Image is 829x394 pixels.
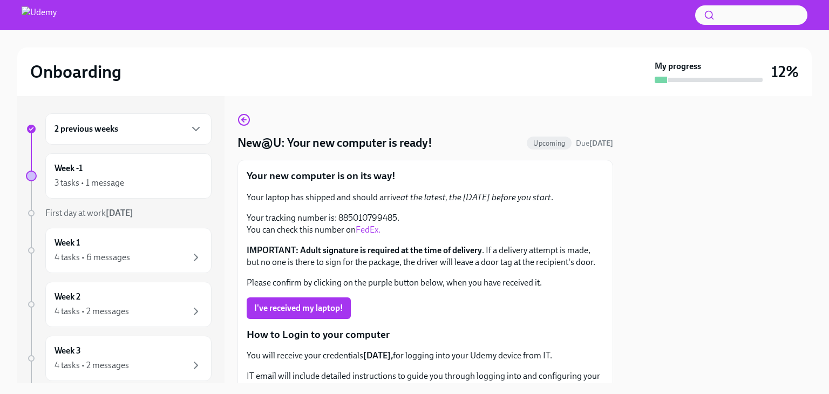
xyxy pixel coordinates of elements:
[55,123,118,135] h6: 2 previous weeks
[55,291,80,303] h6: Week 2
[254,303,343,314] span: I've received my laptop!
[771,62,799,81] h3: 12%
[45,208,133,218] span: First day at work
[55,305,129,317] div: 4 tasks • 2 messages
[247,169,604,183] p: Your new computer is on its way!
[247,192,604,203] p: Your laptop has shipped and should arrive .
[247,297,351,319] button: I've received my laptop!
[45,113,212,145] div: 2 previous weeks
[26,153,212,199] a: Week -13 tasks • 1 message
[55,252,130,263] div: 4 tasks • 6 messages
[400,192,551,202] em: at the latest, the [DATE] before you start
[655,60,701,72] strong: My progress
[22,6,57,24] img: Udemy
[247,245,482,255] strong: IMPORTANT: Adult signature is required at the time of delivery
[237,135,432,151] h4: New@U: Your new computer is ready!
[26,336,212,381] a: Week 34 tasks • 2 messages
[247,350,604,362] p: You will receive your credentials for logging into your Udemy device from IT.
[247,277,604,289] p: Please confirm by clicking on the purple button below, when you have received it.
[356,225,380,235] a: FedEx.
[247,328,604,342] p: How to Login to your computer
[363,350,393,361] strong: [DATE],
[26,228,212,273] a: Week 14 tasks • 6 messages
[589,139,613,148] strong: [DATE]
[247,244,604,268] p: . If a delivery attempt is made, but no one is there to sign for the package, the driver will lea...
[247,370,604,394] p: IT email will include detailed instructions to guide you through logging into and configuring you...
[26,282,212,327] a: Week 24 tasks • 2 messages
[527,139,572,147] span: Upcoming
[247,212,604,236] p: Your tracking number is: 885010799485. You can check this number on
[26,207,212,219] a: First day at work[DATE]
[30,61,121,83] h2: Onboarding
[55,359,129,371] div: 4 tasks • 2 messages
[576,138,613,148] span: October 18th, 2025 12:00
[106,208,133,218] strong: [DATE]
[55,162,83,174] h6: Week -1
[576,139,613,148] span: Due
[55,345,81,357] h6: Week 3
[55,237,80,249] h6: Week 1
[55,177,124,189] div: 3 tasks • 1 message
